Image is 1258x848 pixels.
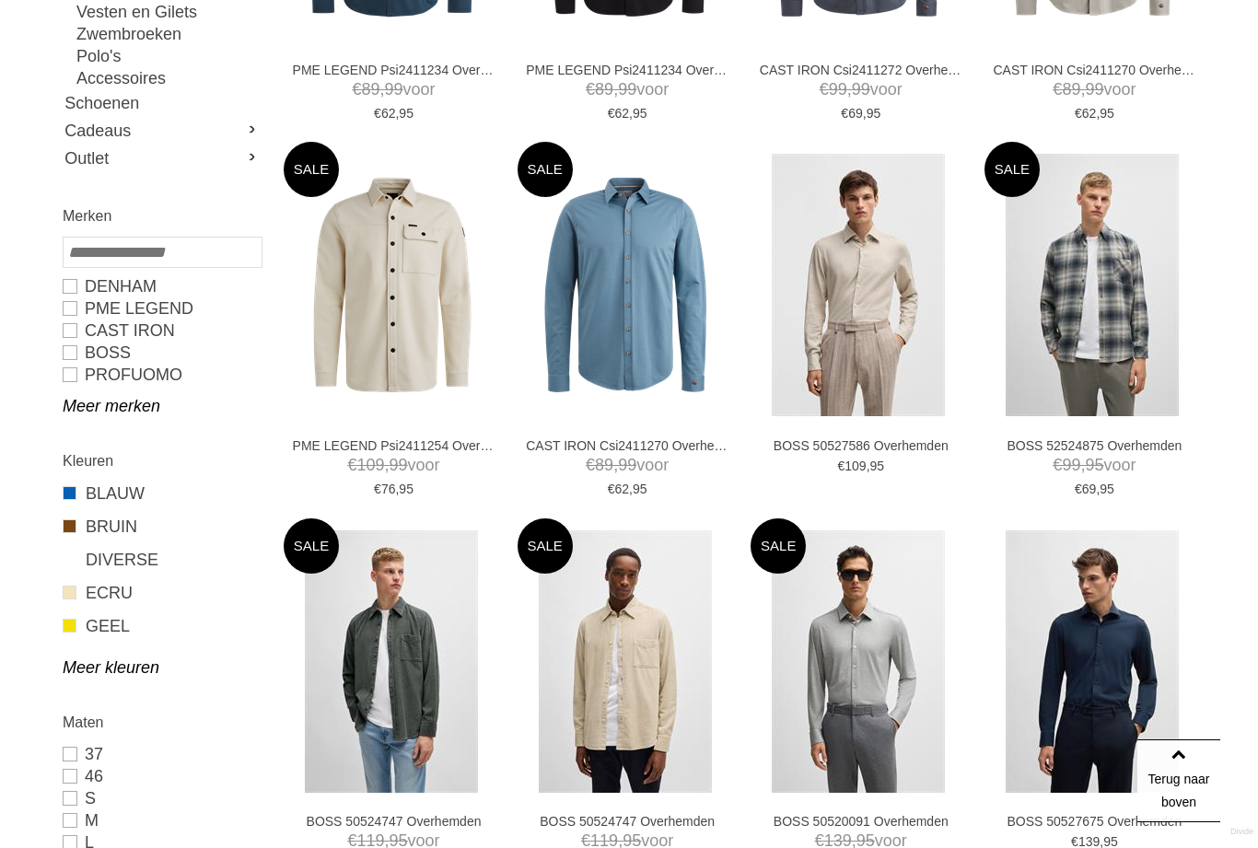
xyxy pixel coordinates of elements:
span: € [820,80,829,99]
span: 69 [848,106,863,121]
span: voor [526,454,728,477]
span: 95 [633,482,647,496]
a: GEEL [63,614,261,638]
span: , [379,80,384,99]
span: 99 [385,80,403,99]
a: PME LEGEND [63,297,261,319]
h2: Kleuren [63,449,261,472]
span: 76 [381,482,396,496]
a: Schoenen [63,89,261,117]
span: 95 [1100,482,1114,496]
span: € [347,456,356,474]
a: DIVERSE [63,548,261,572]
span: 99 [852,80,870,99]
a: PROFUOMO [63,364,261,386]
span: voor [760,78,962,101]
span: € [1075,106,1082,121]
span: € [1075,482,1082,496]
a: Zwembroeken [76,23,261,45]
span: 62 [381,106,396,121]
span: 99 [1062,456,1080,474]
a: 37 [63,743,261,765]
span: 95 [399,482,414,496]
span: , [613,80,618,99]
a: Meer kleuren [63,656,261,679]
span: , [395,482,399,496]
a: CAST IRON [63,319,261,342]
span: 109 [844,459,866,473]
span: € [841,106,848,121]
span: 95 [1100,106,1114,121]
span: , [629,482,633,496]
img: BOSS 50527586 Overhemden [772,154,945,416]
span: 99 [618,80,636,99]
span: 89 [1062,80,1080,99]
span: , [629,106,633,121]
a: Terug naar boven [1137,739,1220,822]
span: 95 [867,106,881,121]
img: BOSS 50520091 Overhemden [772,530,945,793]
h2: Merken [63,204,261,227]
span: 89 [361,80,379,99]
span: 95 [633,106,647,121]
a: 46 [63,765,261,787]
span: € [608,106,615,121]
a: S [63,787,261,809]
a: Meer merken [63,395,261,417]
a: BOSS 50524747 Overhemden [526,813,728,830]
span: € [586,456,595,474]
span: voor [993,454,1195,477]
span: voor [993,78,1195,101]
a: CAST IRON Csi2411270 Overhemden [526,437,728,454]
span: , [1096,106,1100,121]
a: BOSS 50524747 Overhemden [293,813,495,830]
a: Divide [1230,820,1253,843]
span: 62 [615,106,630,121]
span: € [1053,456,1062,474]
a: PME LEGEND Psi2411234 Overhemden [526,62,728,78]
a: PME LEGEND Psi2411234 Overhemden [293,62,495,78]
span: , [847,80,852,99]
a: PME LEGEND Psi2411254 Overhemden [293,437,495,454]
span: 62 [615,482,630,496]
span: € [1053,80,1062,99]
span: 89 [595,456,613,474]
span: , [395,106,399,121]
span: € [586,80,595,99]
img: BOSS 52524875 Overhemden [1006,154,1179,416]
span: , [1080,80,1085,99]
span: 99 [618,456,636,474]
span: 89 [595,80,613,99]
img: CAST IRON Csi2411270 Overhemden [518,177,734,393]
span: € [608,482,615,496]
a: BOSS 52524875 Overhemden [993,437,1195,454]
a: Vesten en Gilets [76,1,261,23]
span: 109 [356,456,384,474]
span: € [837,459,844,473]
span: 99 [1085,80,1103,99]
span: 95 [870,459,885,473]
span: voor [293,78,495,101]
a: BRUIN [63,515,261,539]
a: CAST IRON Csi2411272 Overhemden [760,62,962,78]
span: , [613,456,618,474]
a: BOSS 50527586 Overhemden [760,437,962,454]
a: BOSS [63,342,261,364]
img: PME LEGEND Psi2411254 Overhemden [284,177,500,393]
span: € [374,482,381,496]
span: voor [526,78,728,101]
a: Polo's [76,45,261,67]
h2: Maten [63,711,261,734]
img: BOSS 50527675 Overhemden [1006,530,1179,793]
span: 99 [390,456,408,474]
span: € [374,106,381,121]
a: Cadeaus [63,117,261,145]
span: € [352,80,361,99]
span: 69 [1082,482,1097,496]
a: BOSS 50527675 Overhemden [993,813,1195,830]
span: , [385,456,390,474]
span: 95 [1085,456,1103,474]
a: CAST IRON Csi2411270 Overhemden [993,62,1195,78]
span: 62 [1082,106,1097,121]
span: voor [293,454,495,477]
